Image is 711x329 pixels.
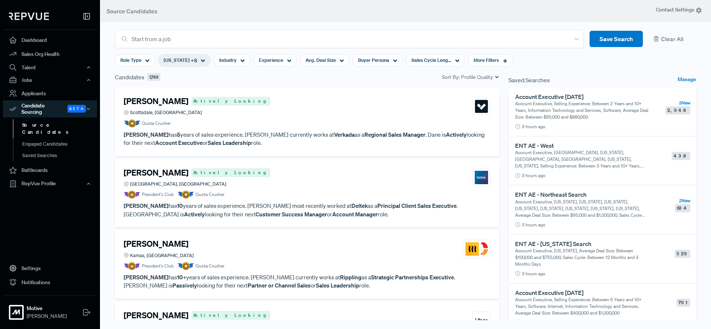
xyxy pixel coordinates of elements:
a: Battlecards [3,163,97,177]
a: Source Candidates [13,119,107,138]
strong: 5 [177,131,180,138]
img: RepVue [9,13,49,20]
p: Account Executive, [US_STATE], [US_STATE], [US_STATE], [US_STATE], [US_STATE], [US_STATE], [US_ST... [515,199,651,219]
p: Account Executive, [US_STATE], Average Deal Size: Between $100,000 and $755,000, Sales Cycle: Bet... [515,247,651,267]
h6: Account Executive [DATE] [515,289,667,296]
img: President Badge [124,262,140,270]
img: Motive [10,306,22,318]
span: Kamas, [GEOGRAPHIC_DATA] [130,252,194,259]
strong: Sales Leadership [316,282,359,289]
span: 1,789 [147,73,160,81]
span: Avg. Deal Size [306,57,336,64]
span: 3 hours ago [522,123,545,130]
strong: Actively [184,210,205,218]
a: Applicants [3,86,97,100]
span: [GEOGRAPHIC_DATA], [GEOGRAPHIC_DATA] [130,180,226,187]
span: Role Type [120,57,141,64]
span: Contact Settings [656,6,702,14]
strong: 10+ [177,273,186,281]
span: 5 New [679,100,690,106]
span: Actively Looking [191,168,270,177]
span: + 8 [191,57,197,64]
p: has years of sales experience. [PERSON_NAME] currently works at as a . Dane is looking for their ... [124,130,491,147]
a: Saved Searches [13,150,107,162]
button: RepVue Profile [3,177,97,190]
strong: Passively [173,282,197,289]
img: Rippling [465,242,479,256]
span: [US_STATE] [164,57,190,64]
strong: Regional Sales Manager [364,131,425,138]
div: Sort By: [442,73,500,81]
strong: Rippling [340,273,361,281]
span: 438 [672,152,690,160]
span: Saved Searches [508,76,550,84]
button: Jobs [3,74,97,86]
strong: [PERSON_NAME] [124,131,168,138]
img: Deltek [475,171,488,184]
button: Candidate Sourcing Beta [3,100,97,117]
span: 3 hours ago [522,172,545,179]
img: President Badge [124,190,140,199]
span: 529 [675,250,690,258]
h6: Account Executive [DATE] [515,93,665,100]
a: Sales Org Health [3,47,97,61]
h6: ENT AE - [US_STATE] Search [515,240,667,247]
span: Quota Crusher [196,263,224,269]
span: Profile Quality [461,73,493,81]
span: Actively Looking [191,311,270,320]
h4: [PERSON_NAME] [124,168,188,177]
strong: Customer Success Manager [256,210,327,218]
strong: Sales Leadership [208,139,251,146]
button: Clear All [649,31,696,47]
span: Experience [259,57,283,64]
span: Candidates [115,73,144,82]
strong: Account Manager [332,210,378,218]
span: 3 hours ago [522,270,545,277]
h6: ENT AE - West [515,142,667,149]
span: 3 hours ago [522,222,545,228]
a: Engaged Candidates [13,138,107,150]
p: has years of sales experience. [PERSON_NAME] most recently worked at as a . [GEOGRAPHIC_DATA] is ... [124,202,491,218]
a: Settings [3,261,97,275]
span: 791 [677,299,690,307]
img: Verkada [475,100,488,113]
span: Quota Crusher [196,191,224,198]
strong: Deltek [351,202,368,209]
img: Quota Badge [124,119,140,127]
div: Candidate Sourcing [3,100,97,117]
span: 2 New [679,197,690,204]
span: [PERSON_NAME] [27,312,67,320]
a: Notifications [3,275,97,289]
h4: [PERSON_NAME] [124,239,188,249]
span: Quota Crusher [142,120,171,127]
img: Quota Badge [177,190,194,199]
span: 3 hours ago [522,319,545,326]
span: Actively Looking [191,97,270,106]
strong: Principal Client Sales Executive [377,202,457,209]
button: Save Search [590,31,643,47]
p: Account Executive, [GEOGRAPHIC_DATA], [US_STATE], [GEOGRAPHIC_DATA], [GEOGRAPHIC_DATA], [US_STATE... [515,149,651,169]
h6: ENT AE - Northeast Search [515,191,667,198]
span: President's Club [142,191,174,198]
strong: 10 [177,202,183,209]
p: Account Executive, Selling Experience: Between 2 Years and 10+ Years, Information Technology and ... [515,100,651,120]
button: Talent [3,61,97,74]
img: Quota Badge [177,262,194,270]
span: 2,948 [665,106,690,114]
strong: [PERSON_NAME] [124,273,168,281]
strong: Partner or Channel Sales [248,282,311,289]
a: MotiveMotive[PERSON_NAME] [3,295,97,323]
span: Source Candidates [107,7,157,15]
img: Paylocity [475,242,488,256]
span: President's Club [142,263,174,269]
h4: [PERSON_NAME] [124,96,188,106]
strong: Actively [446,131,467,138]
h4: [PERSON_NAME] [124,310,188,320]
p: Account Executive, Selling Experience: Between 6 Years and 10+ Years, Software, Internet, Informa... [515,296,651,316]
span: Sales Cycle Length [411,57,451,64]
span: More Filters [474,57,499,64]
a: Dashboard [3,33,97,47]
